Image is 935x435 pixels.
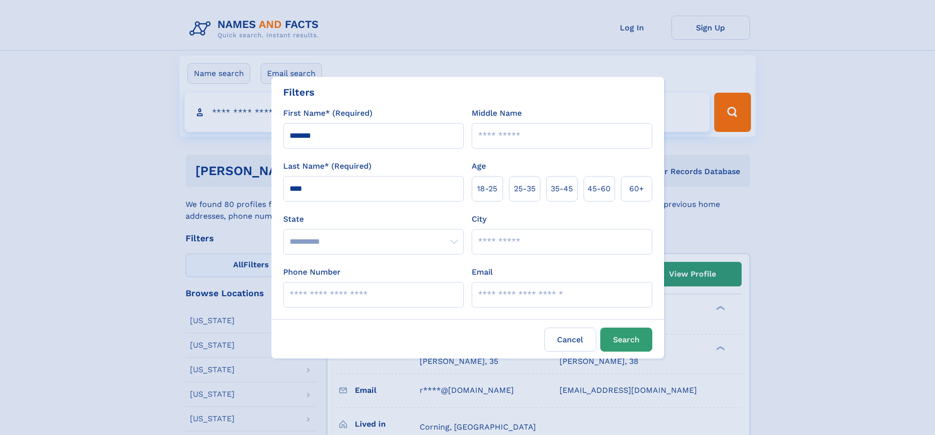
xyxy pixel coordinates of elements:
span: 18‑25 [477,183,497,195]
button: Search [600,328,652,352]
label: Phone Number [283,266,341,278]
label: Age [472,160,486,172]
label: Middle Name [472,107,522,119]
label: Cancel [544,328,596,352]
span: 35‑45 [551,183,573,195]
label: Last Name* (Required) [283,160,372,172]
span: 45‑60 [588,183,611,195]
label: State [283,213,464,225]
label: City [472,213,486,225]
div: Filters [283,85,315,100]
label: First Name* (Required) [283,107,373,119]
span: 25‑35 [514,183,535,195]
label: Email [472,266,493,278]
span: 60+ [629,183,644,195]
